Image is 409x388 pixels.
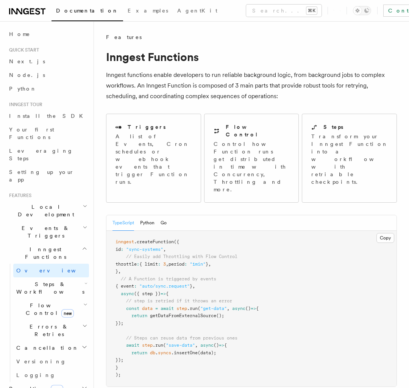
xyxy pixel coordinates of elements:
h2: Steps [323,123,343,131]
span: , [195,343,198,348]
a: Next.js [6,55,89,68]
button: Cancellation [13,341,89,355]
span: => [161,291,166,296]
a: Node.js [6,68,89,82]
button: TypeScript [112,215,134,231]
button: Flow Controlnew [13,299,89,320]
button: Copy [376,233,394,243]
span: : [137,261,139,267]
span: { [224,343,227,348]
h2: Flow Control [226,123,290,138]
a: Examples [123,2,173,20]
span: Examples [128,8,168,14]
span: "sync-systems" [126,247,163,252]
span: { [256,306,259,311]
button: Errors & Retries [13,320,89,341]
span: => [219,343,224,348]
button: Go [161,215,167,231]
span: "get-data" [200,306,227,311]
button: Search...⌘K [246,5,322,17]
span: async [200,343,214,348]
span: ( [198,306,200,311]
span: period [169,261,184,267]
span: Errors & Retries [13,323,82,338]
span: Inngest tour [6,102,42,108]
span: , [227,306,229,311]
span: (); [216,313,224,318]
h1: Inngest Functions [106,50,397,64]
span: } [116,365,118,370]
span: Documentation [56,8,119,14]
span: Node.js [9,72,45,78]
a: Overview [13,264,89,277]
span: db [150,350,155,355]
span: Cancellation [13,344,79,352]
a: Install the SDK [6,109,89,123]
button: Python [140,215,155,231]
span: "auto/sync.request" [139,283,190,289]
span: inngest [116,239,134,244]
span: }); [116,321,123,326]
span: await [126,343,139,348]
span: await [161,306,174,311]
span: Logging [16,372,56,378]
span: , [118,269,121,274]
span: , [163,247,166,252]
span: => [251,306,256,311]
span: "1min" [190,261,206,267]
h2: Triggers [128,123,166,131]
span: Python [9,86,37,92]
span: , [208,261,211,267]
span: } [190,283,192,289]
span: Next.js [9,58,45,64]
span: 3 [163,261,166,267]
span: Flow Control [13,302,83,317]
span: id [116,247,121,252]
span: : [158,261,161,267]
span: : [134,283,137,289]
p: Transform your Inngest Function into a workflow with retriable checkpoints. [311,133,392,186]
a: StepsTransform your Inngest Function into a workflow with retriable checkpoints. [302,114,397,203]
kbd: ⌘K [306,7,317,14]
a: Leveraging Steps [6,144,89,165]
a: Documentation [52,2,123,21]
div: Inngest Functions [6,264,89,382]
span: AgentKit [177,8,217,14]
span: .createFunction [134,239,174,244]
span: ); [116,372,121,377]
span: . [155,350,158,355]
a: TriggersA list of Events, Cron schedules or webhook events that trigger Function runs. [106,114,201,203]
span: throttle [116,261,137,267]
a: Your first Functions [6,123,89,144]
span: : [121,247,123,252]
span: Setting up your app [9,169,74,183]
span: { limit [139,261,158,267]
span: Versioning [16,358,66,365]
span: { [166,291,169,296]
span: return [131,313,147,318]
span: Inngest Functions [6,246,82,261]
span: .insertOne [171,350,198,355]
span: Local Development [6,203,83,218]
span: // A Function is triggered by events [121,276,216,282]
span: Steps & Workflows [13,280,84,296]
span: : [184,261,187,267]
p: Control how Function runs get distributed in time with Concurrency, Throttling and more. [214,140,290,193]
span: } [206,261,208,267]
span: Leveraging Steps [9,148,73,161]
span: Features [6,192,31,199]
span: }); [116,357,123,363]
span: Overview [16,268,94,274]
span: Install the SDK [9,113,87,119]
p: Inngest functions enable developers to run reliable background logic, from background jobs to com... [106,70,397,102]
span: , [166,261,169,267]
span: .run [187,306,198,311]
span: .run [153,343,163,348]
button: Local Development [6,200,89,221]
span: data [142,306,153,311]
span: = [155,306,158,311]
span: ( [163,343,166,348]
span: return [131,350,147,355]
span: ({ [174,239,179,244]
button: Events & Triggers [6,221,89,242]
